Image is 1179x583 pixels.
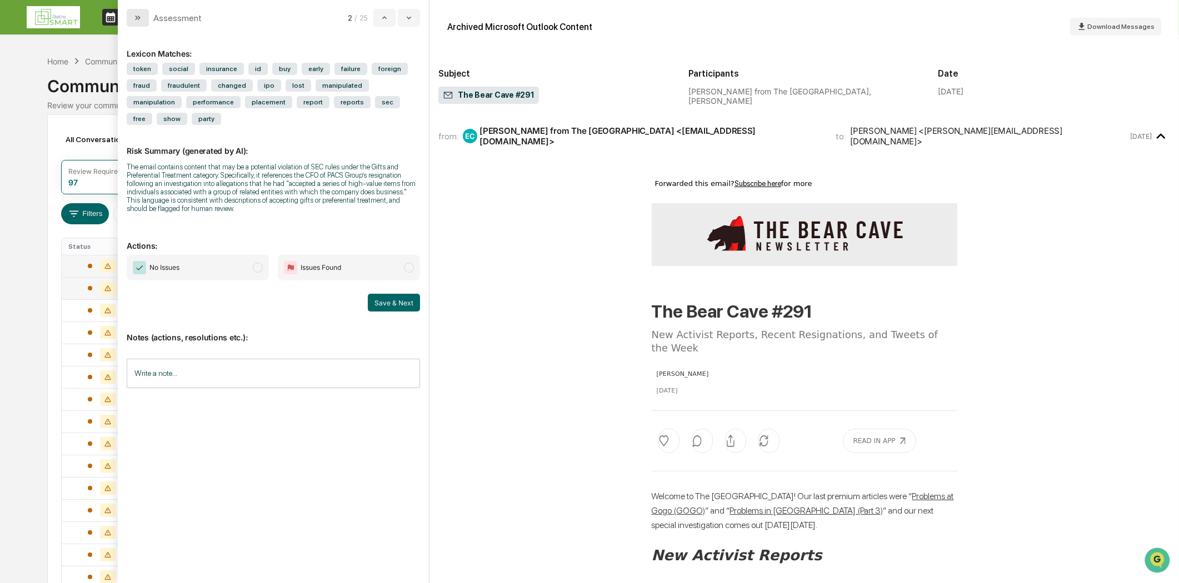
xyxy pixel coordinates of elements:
[688,68,921,79] h2: Participants
[301,262,341,273] span: Issues Found
[302,63,330,75] span: early
[7,157,74,177] a: 🔎Data Lookup
[652,491,954,516] a: Problems at Gogo (GOGO)
[22,140,72,151] span: Preclearance
[354,13,371,22] span: / 25
[127,36,420,58] div: Lexicon Matches:
[85,57,175,66] div: Communications Archive
[127,96,182,108] span: manipulation
[81,141,89,150] div: 🗄️
[38,85,182,96] div: Start new chat
[47,100,1132,110] div: Review your communication records across channels
[161,79,207,92] span: fraudulent
[92,140,138,151] span: Attestations
[245,96,292,108] span: placement
[11,23,202,41] p: How can we help?
[78,188,134,197] a: Powered byPylon
[853,437,896,445] span: READ IN APP
[372,63,408,75] span: foreign
[127,63,158,75] span: token
[211,79,253,92] span: changed
[22,161,70,172] span: Data Lookup
[1143,546,1173,576] iframe: Open customer support
[463,129,477,143] div: EC
[61,130,145,148] div: All Conversations
[652,491,912,501] span: Welcome to The [GEOGRAPHIC_DATA]! Our last premium articles were “
[348,13,352,22] span: 2
[199,63,244,75] span: insurance
[111,188,134,197] span: Pylon
[850,125,1128,147] div: [PERSON_NAME] <[PERSON_NAME][EMAIL_ADDRESS][DOMAIN_NAME]>
[127,79,157,92] span: fraud
[149,262,179,273] span: No Issues
[652,301,957,471] div: Post header
[61,203,109,224] button: Filters
[438,131,458,142] span: from:
[334,63,367,75] span: failure
[657,387,678,394] time: [DATE]
[68,178,78,187] div: 97
[248,63,268,75] span: id
[127,133,420,155] p: Risk Summary (generated by AI):
[192,113,221,125] span: party
[655,179,812,188] span: Forwarded this email? for more
[1087,23,1155,31] span: Download Messages
[443,90,534,101] span: The Bear Cave #291
[189,88,202,102] button: Start new chat
[162,63,195,75] span: social
[47,57,68,66] div: Home
[133,261,146,274] img: Checkmark
[438,68,671,79] h2: Subject
[375,96,400,108] span: sec
[286,79,311,92] span: lost
[316,79,369,92] span: manipulated
[1070,18,1161,36] button: Download Messages
[938,87,963,96] div: [DATE]
[127,113,152,125] span: free
[62,238,141,255] th: Status
[113,203,204,224] button: Date:[DATE] - [DATE]
[938,68,1170,79] h2: Date
[186,96,241,108] span: performance
[843,429,916,453] a: READ IN APP
[11,141,20,150] div: 🖐️
[284,261,297,274] img: Flag
[836,131,846,142] span: to:
[652,203,957,266] img: https%3A%2F%2Fbucketeer-e05bbc84-baa3-437e-9518-adb32be77984.s3.amazonaws.com%2Fpublic%2Fimages%2...
[652,328,957,355] h3: New Activist Reports, Recent Resignations, and Tweets of the Week
[652,547,822,564] strong: New Activist Reports
[735,179,781,188] a: Subscribe here
[652,301,813,322] a: The Bear Cave #291
[652,505,934,530] span: ” and our next special investigation comes out [DATE][DATE].
[447,22,592,32] div: Archived Microsoft Outlook Content
[297,96,329,108] span: report
[153,13,202,23] div: Assessment
[157,113,187,125] span: show
[257,79,281,92] span: ipo
[730,505,883,516] a: Problems in [GEOGRAPHIC_DATA] (Part 3)
[38,96,141,105] div: We're available if you need us!
[68,167,122,175] div: Review Required
[657,370,709,378] a: [PERSON_NAME]
[479,125,822,147] div: [PERSON_NAME] from The [GEOGRAPHIC_DATA] <[EMAIL_ADDRESS][DOMAIN_NAME]>
[272,63,297,75] span: buy
[127,319,420,342] p: Notes (actions, resolutions etc.):
[11,162,20,171] div: 🔎
[706,505,730,516] span: ” and “
[127,228,420,250] p: Actions:
[47,67,1132,96] div: Communications Archive
[76,135,142,155] a: 🗄️Attestations
[368,294,420,311] button: Save & Next
[1130,132,1152,140] time: Sunday, September 14, 2025 at 9:30:53 AM
[27,6,80,28] img: logo
[334,96,371,108] span: reports
[11,85,31,105] img: 1746055101610-c473b297-6a78-478c-a979-82029cc54cd1
[688,87,921,105] div: [PERSON_NAME] from The [GEOGRAPHIC_DATA], [PERSON_NAME]
[127,163,420,213] div: The email contains content that may be a potential violation of SEC rules under the Gifts and Pre...
[7,135,76,155] a: 🖐️Preclearance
